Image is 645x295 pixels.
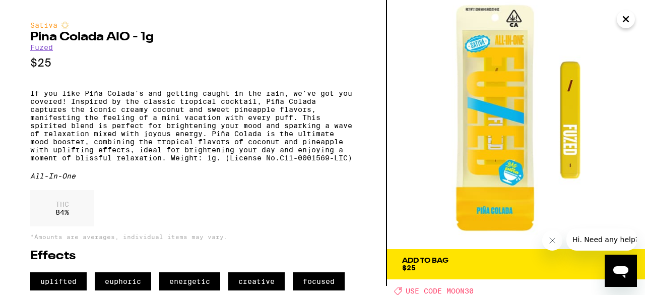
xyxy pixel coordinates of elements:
p: *Amounts are averages, individual items may vary. [30,233,356,240]
span: creative [228,272,285,290]
span: uplifted [30,272,87,290]
span: focused [293,272,345,290]
span: Hi. Need any help? [6,7,73,15]
a: Fuzed [30,43,53,51]
iframe: Message from company [566,228,637,251]
span: $25 [402,264,416,272]
h2: Effects [30,250,356,262]
h2: Pina Colada AIO - 1g [30,31,356,43]
img: sativaColor.svg [61,21,69,29]
button: Add To Bag$25 [387,249,645,279]
p: THC [55,200,69,208]
button: Close [617,10,635,28]
iframe: Close message [542,230,562,251]
div: Sativa [30,21,356,29]
iframe: Button to launch messaging window [605,255,637,287]
span: euphoric [95,272,151,290]
p: $25 [30,56,356,69]
div: All-In-One [30,172,356,180]
div: 84 % [30,190,94,226]
div: Add To Bag [402,257,448,264]
p: If you like Piña Colada's and getting caught in the rain, we've got you covered! Inspired by the ... [30,89,356,162]
span: USE CODE MOON30 [406,287,474,295]
span: energetic [159,272,220,290]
